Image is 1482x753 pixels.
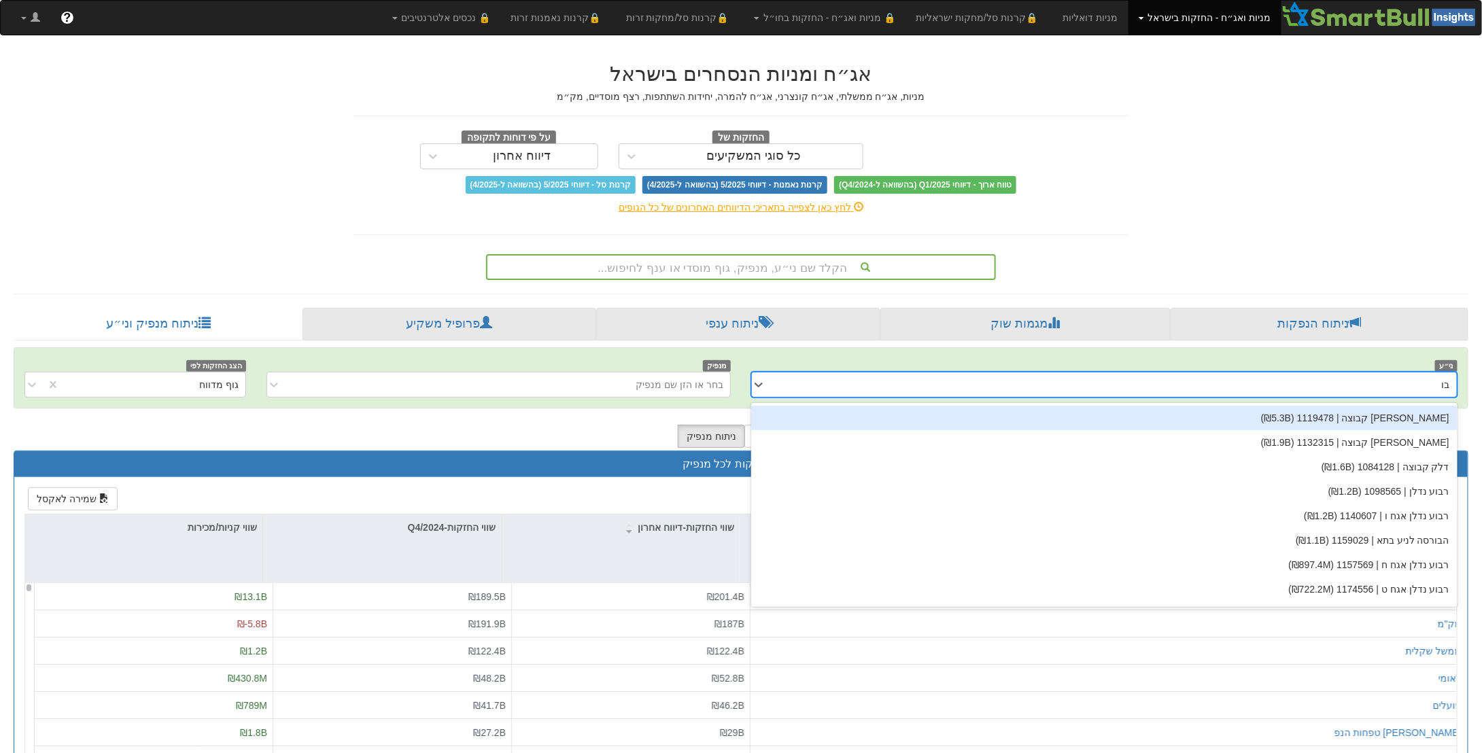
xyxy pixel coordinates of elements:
[28,487,118,510] button: שמירה לאקסל
[751,577,1458,601] div: רבוע נדלן אגח ט | 1174556 (₪722.2M)
[50,1,84,35] a: ?
[354,92,1128,102] h5: מניות, אג״ח ממשלתי, אג״ח קונצרני, אג״ח להמרה, יחידות השתתפות, רצף מוסדיים, מק״מ
[616,1,744,35] a: 🔒קרנות סל/מחקות זרות
[382,1,501,35] a: 🔒 נכסים אלטרנטיבים
[473,727,506,738] span: ₪27.2B
[636,378,723,391] div: בחר או הזן שם מנפיק
[1438,671,1462,685] button: לאומי
[473,700,506,711] span: ₪41.7B
[1433,699,1462,712] button: פועלים
[473,673,506,684] span: ₪48.2B
[228,673,267,684] span: ₪430.8M
[712,673,744,684] span: ₪52.8B
[468,618,506,629] span: ₪191.9B
[240,646,267,656] span: ₪1.2B
[1171,308,1468,340] a: ניתוח הנפקות
[343,200,1139,214] div: לחץ כאן לצפייה בתאריכי הדיווחים האחרונים של כל הגופים
[240,727,267,738] span: ₪1.8B
[500,1,616,35] a: 🔒קרנות נאמנות זרות
[751,430,1458,455] div: [PERSON_NAME] קבוצה | 1132315 (₪1.9B)
[703,360,731,372] span: מנפיק
[186,360,246,372] span: הצג החזקות לפי
[751,553,1458,577] div: רבוע נדלן אגח ח | 1157569 (₪897.4M)
[751,406,1458,430] div: [PERSON_NAME] קבוצה | 1119478 (₪5.3B)
[303,308,596,340] a: פרופיל משקיע
[751,601,1458,626] div: [PERSON_NAME] | 1173137 (₪689.1M)
[462,130,556,145] span: על פי דוחות לתקופה
[235,591,267,602] span: ₪13.1B
[880,308,1170,340] a: מגמות שוק
[714,618,744,629] span: ₪187B
[1435,360,1458,372] span: ני״ע
[1334,726,1462,739] button: [PERSON_NAME] טפחות הנפ
[1281,1,1481,28] img: Smartbull
[354,63,1128,85] h2: אג״ח ומניות הנסחרים בישראל
[707,646,744,656] span: ₪122.4B
[468,591,506,602] span: ₪189.5B
[199,378,239,391] div: גוף מדווח
[751,455,1458,479] div: דלק קבוצה | 1084128 (₪1.6B)
[712,130,770,145] span: החזקות של
[678,425,745,448] button: ניתוח מנפיק
[14,308,303,340] a: ניתוח מנפיק וני״ע
[63,11,71,24] span: ?
[493,150,551,163] div: דיווח אחרון
[236,700,267,711] span: ₪789M
[1053,1,1128,35] a: מניות דואליות
[24,514,262,540] div: שווי קניות/מכירות
[720,727,744,738] span: ₪29B
[1438,617,1462,631] button: מק"מ
[468,646,506,656] span: ₪122.4B
[1406,644,1462,658] button: ממשל שקלית
[642,176,827,194] span: קרנות נאמנות - דיווחי 5/2025 (בהשוואה ל-4/2025)
[906,1,1052,35] a: 🔒קרנות סל/מחקות ישראליות
[263,514,501,540] div: שווי החזקות-Q4/2024
[487,256,995,279] div: הקלד שם ני״ע, מנפיק, גוף מוסדי או ענף לחיפוש...
[744,1,906,35] a: 🔒 מניות ואג״ח - החזקות בחו״ל
[834,176,1016,194] span: טווח ארוך - דיווחי Q1/2025 (בהשוואה ל-Q4/2024)
[237,618,267,629] span: ₪-5.8B
[707,591,744,602] span: ₪201.4B
[596,308,880,340] a: ניתוח ענפי
[712,700,744,711] span: ₪46.2B
[706,150,801,163] div: כל סוגי המשקיעים
[751,528,1458,553] div: הבורסה לניע בתא | 1159029 (₪1.1B)
[751,504,1458,528] div: רבוע נדלן אגח ו | 1140607 (₪1.2B)
[24,458,1458,470] h3: סה״כ החזקות לכל מנפיק
[1128,1,1281,35] a: מניות ואג״ח - החזקות בישראל
[751,479,1458,504] div: רבוע נדלן | 1098565 (₪1.2B)
[466,176,636,194] span: קרנות סל - דיווחי 5/2025 (בהשוואה ל-4/2025)
[502,514,740,540] div: שווי החזקות-דיווח אחרון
